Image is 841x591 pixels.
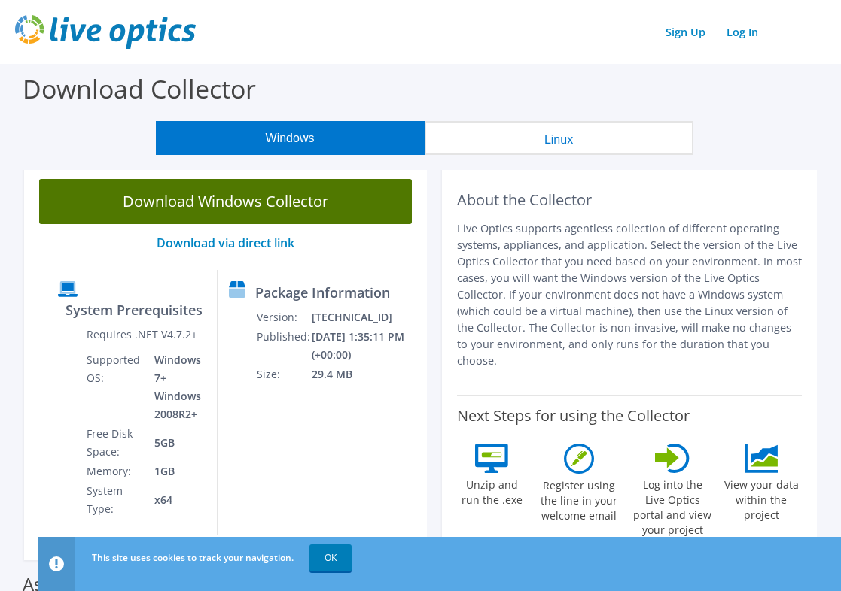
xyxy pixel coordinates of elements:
[39,179,412,224] a: Download Windows Collector
[23,71,256,106] label: Download Collector
[156,121,425,155] button: Windows
[256,327,311,365] td: Published:
[311,365,420,384] td: 29.4 MB
[86,350,143,424] td: Supported OS:
[86,481,143,519] td: System Type:
[143,462,206,481] td: 1GB
[92,551,294,564] span: This site uses cookies to track your navigation.
[256,308,311,327] td: Version:
[457,220,802,369] p: Live Optics supports agentless collection of different operating systems, appliances, and applica...
[309,544,352,571] a: OK
[15,15,196,49] img: live_optics_svg.svg
[66,302,203,317] label: System Prerequisites
[255,285,390,300] label: Package Information
[721,473,802,523] label: View your data within the project
[143,481,206,519] td: x64
[457,473,526,508] label: Unzip and run the .exe
[87,327,197,342] label: Requires .NET V4.7.2+
[86,424,143,462] td: Free Disk Space:
[311,327,420,365] td: [DATE] 1:35:11 PM (+00:00)
[256,365,311,384] td: Size:
[719,21,766,43] a: Log In
[457,191,802,209] h2: About the Collector
[157,235,294,251] a: Download via direct link
[425,121,693,155] button: Linux
[632,473,713,538] label: Log into the Live Optics portal and view your project
[143,350,206,424] td: Windows 7+ Windows 2008R2+
[457,407,690,425] label: Next Steps for using the Collector
[534,474,624,523] label: Register using the line in your welcome email
[86,462,143,481] td: Memory:
[311,308,420,327] td: [TECHNICAL_ID]
[143,424,206,462] td: 5GB
[658,21,713,43] a: Sign Up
